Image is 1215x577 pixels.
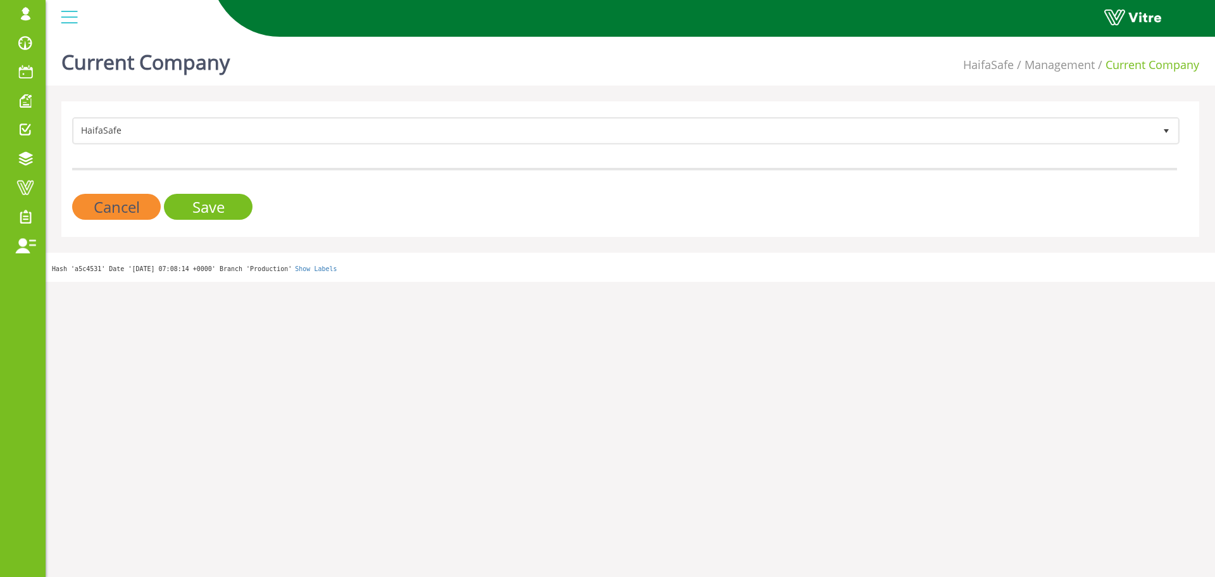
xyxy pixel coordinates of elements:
span: Hash 'a5c4531' Date '[DATE] 07:08:14 +0000' Branch 'Production' [52,265,292,272]
li: Current Company [1095,57,1199,73]
input: Save [164,194,252,220]
span: select [1155,119,1178,142]
a: Show Labels [295,265,337,272]
span: HaifaSafe [74,119,1155,142]
a: HaifaSafe [963,57,1014,72]
li: Management [1014,57,1095,73]
input: Cancel [72,194,161,220]
h1: Current Company [61,32,230,86]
